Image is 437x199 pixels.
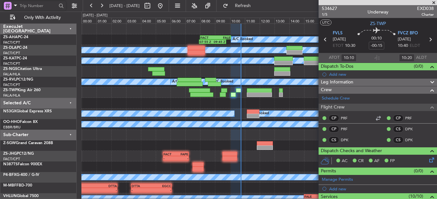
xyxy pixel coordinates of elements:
div: CP [329,115,339,122]
span: ZS-AHA [3,35,18,39]
a: DPK [341,137,355,143]
div: CS [393,136,404,143]
div: 08:00 [200,18,215,23]
div: [DATE] - [DATE] [83,13,107,18]
a: ZS-AHAPC-24 [3,35,28,39]
span: (0/0) [414,168,423,174]
div: - [163,156,176,160]
div: FALE [304,195,397,198]
span: [DATE] [333,36,346,43]
a: FACT/CPT [3,40,20,45]
div: A/C Unavailable [172,77,199,87]
input: Trip Number [20,1,57,11]
div: 11:00 [245,18,260,23]
div: EGCC [151,184,171,188]
a: DPK [405,137,420,143]
a: Schedule Crew [322,95,350,102]
div: Add new [329,72,434,77]
a: EBBR/BRU [3,125,21,130]
span: 00:10 [371,35,382,42]
a: M-MBFFBD-700 [3,184,32,187]
a: PRF [405,115,420,121]
span: FP [390,158,395,164]
span: N53GX [3,109,16,113]
span: M-MBFF [3,184,19,187]
span: N387TS [3,162,18,166]
a: N53GXGlobal Express XRS [3,109,52,113]
div: FALE [216,36,230,39]
div: 10:00 [230,18,245,23]
a: FACT/CPT [3,51,20,56]
input: --:-- [341,54,357,62]
a: FACT/CPT [3,61,20,66]
span: Z-SGW [3,141,16,145]
span: ZS-DLA [3,46,17,50]
div: DTTA [55,184,117,188]
div: DTTA [132,184,152,188]
a: FALA/HLA [3,93,20,98]
input: --:-- [399,54,414,62]
button: Refresh [220,1,258,11]
span: Crew [321,86,332,94]
a: ZS-RVLPC12/NG [3,78,33,82]
span: Dispatch Checks and Weather [321,147,382,155]
div: A/C Booked [213,77,233,87]
a: P4-BFXG-400 / G-IV [3,173,39,177]
span: EXD038 [417,5,434,12]
span: ETOT [333,43,343,49]
span: [DATE] [398,36,411,43]
div: 01:00 [97,18,111,23]
button: Only With Activity [7,13,70,23]
div: - [151,188,171,192]
div: 15:00 [304,18,319,23]
div: 05:00 [156,18,171,23]
span: 10:40 [398,43,408,49]
a: ZS-JHGPC12/NG [3,152,34,156]
span: Flight Crew [321,104,345,111]
div: - [176,156,189,160]
span: AF [374,158,379,164]
span: Only With Activity [17,15,68,20]
div: 07:55 Z [200,40,212,44]
span: [DATE] - [DATE] [109,3,140,9]
a: ZS-NGSCitation Ultra [3,67,42,71]
span: Charter [417,12,434,17]
span: ZS-TWP [3,88,17,92]
span: 10:30 [345,43,355,49]
span: P4-BFX [3,173,16,177]
button: UTC [320,20,331,25]
div: 00:00 [82,18,97,23]
div: 09:45 Z [212,40,225,44]
span: ELDT [410,43,420,49]
span: FVLS [333,30,342,37]
div: FAPE [176,152,189,156]
a: FALA/HLA [3,72,20,77]
a: PRF [341,126,355,132]
div: 07:00 [185,18,200,23]
span: ZS-RVL [3,78,16,82]
span: ZS-JHG [3,152,17,156]
a: DPK [405,126,420,132]
span: ZS-TWP [370,20,386,27]
span: ALDT [416,55,427,61]
div: 12:00 [260,18,274,23]
div: 04:00 [141,18,156,23]
a: FACT/CPT [3,82,20,87]
div: CS [329,136,339,143]
div: CP [329,125,339,133]
span: AC [342,158,348,164]
div: A/C Booked [233,35,253,44]
span: Dispatch To-Dos [321,63,353,70]
a: OO-HHOFalcon 8X [3,120,38,124]
div: - [55,188,117,192]
a: ZS-DLAPC-24 [3,46,27,50]
div: CS [393,125,404,133]
a: Z-SGWGrand Caravan 208B [3,141,53,145]
span: OO-HHO [3,120,20,124]
a: VHLUNGlobal 7500 [3,194,39,198]
span: Permits [321,168,336,175]
div: CP [393,115,404,122]
div: - [132,188,152,192]
a: PRF [341,115,355,121]
a: N387TSFalcon 900EX [3,162,42,166]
